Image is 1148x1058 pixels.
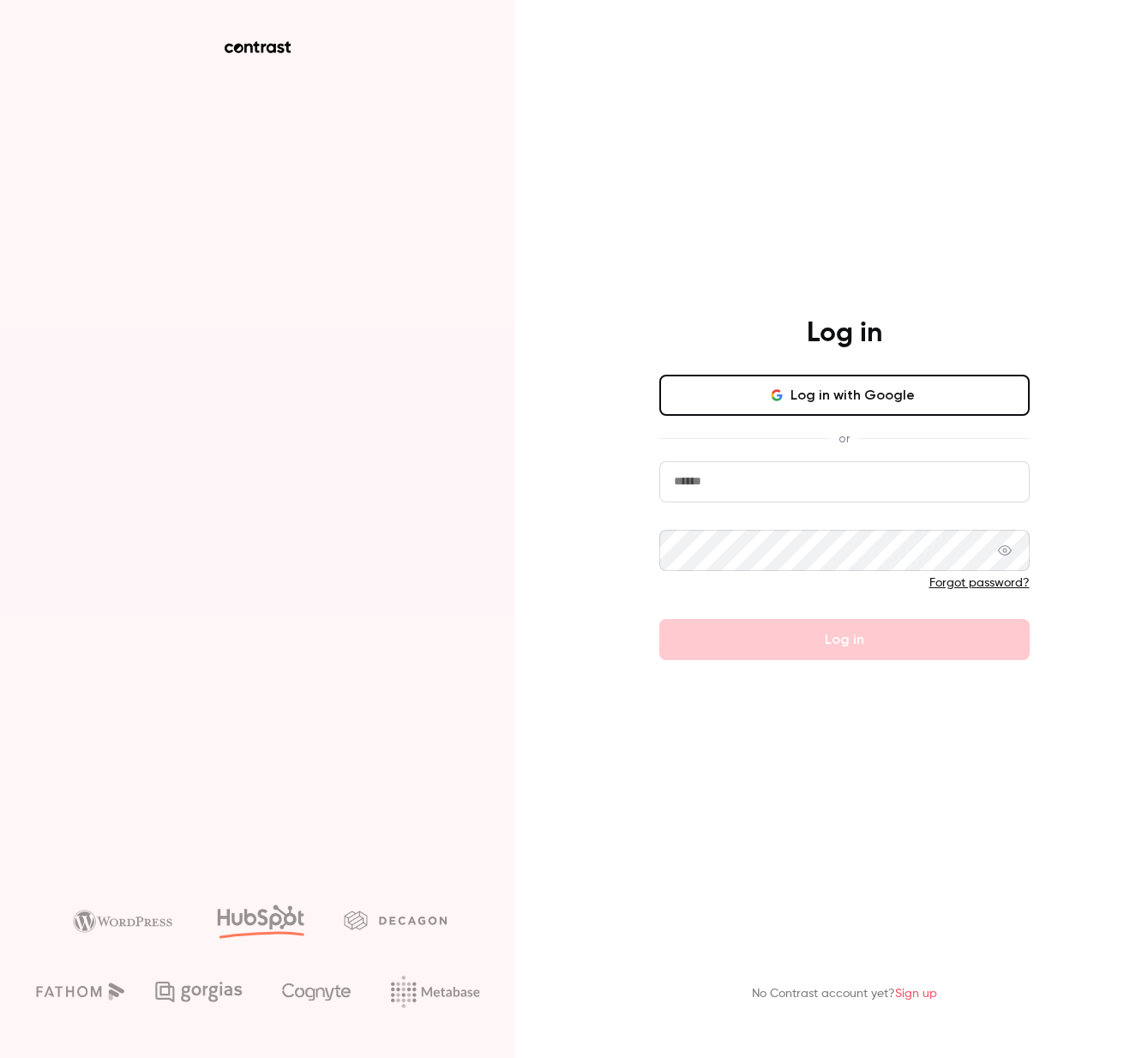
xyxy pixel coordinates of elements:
p: No Contrast account yet? [752,985,937,1003]
h4: Log in [807,316,882,351]
a: Sign up [895,988,937,1000]
a: Forgot password? [929,577,1030,589]
span: or [830,430,858,448]
img: decagon [344,911,447,929]
button: Log in with Google [659,375,1030,416]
